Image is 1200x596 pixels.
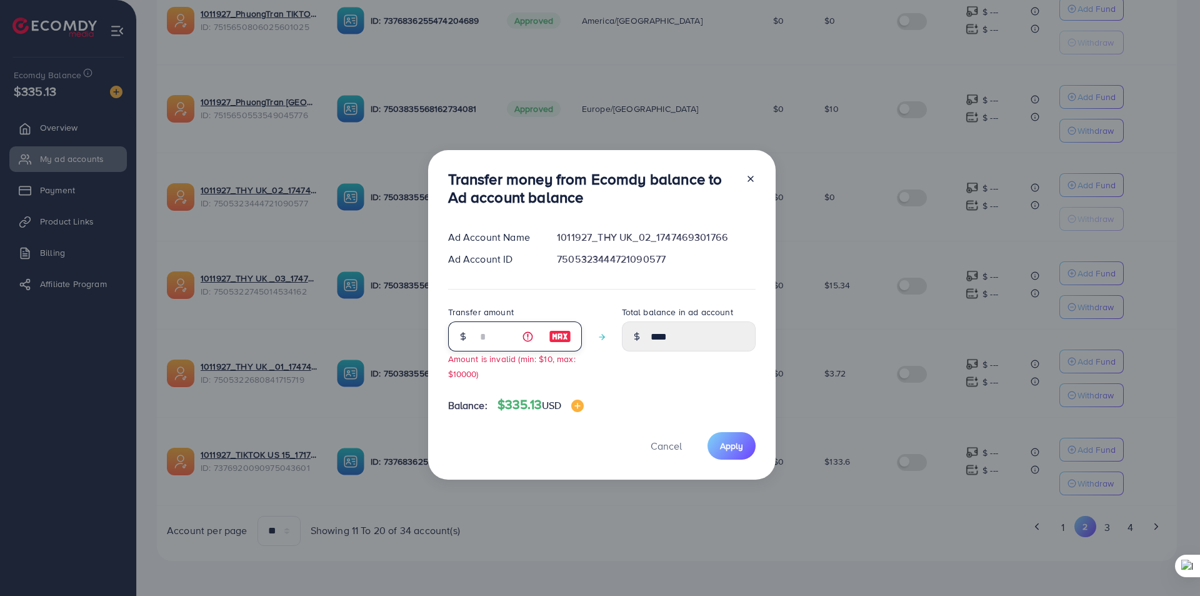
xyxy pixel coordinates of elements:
img: image [549,329,571,344]
div: Ad Account ID [438,252,547,266]
button: Apply [707,432,756,459]
iframe: Chat [1147,540,1191,587]
button: Cancel [635,432,697,459]
span: Cancel [651,439,682,453]
div: 1011927_THY UK_02_1747469301766 [547,230,765,245]
div: Ad Account Name [438,230,547,245]
span: Balance: [448,398,487,413]
label: Transfer amount [448,306,514,318]
div: 7505323444721090577 [547,252,765,266]
h3: Transfer money from Ecomdy balance to Ad account balance [448,170,736,206]
h4: $335.13 [497,397,584,413]
span: Apply [720,440,743,452]
small: Amount is invalid (min: $10, max: $10000) [448,353,576,379]
span: USD [542,398,561,412]
img: image [571,400,584,412]
label: Total balance in ad account [622,306,733,318]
